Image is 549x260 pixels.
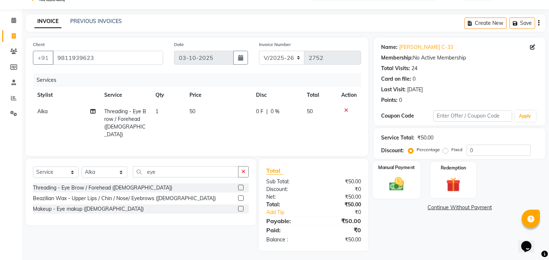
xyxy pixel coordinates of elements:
div: [DATE] [407,86,423,93]
img: _cash.svg [385,176,409,193]
label: Date [174,41,184,48]
span: 0 % [271,108,279,115]
a: Add Tip [261,209,323,216]
div: Coupon Code [381,112,433,120]
div: 0 [399,96,402,104]
div: ₹50.00 [314,217,367,225]
input: Enter Offer / Coupon Code [433,110,512,122]
label: Client [33,41,45,48]
button: Save [509,18,535,29]
div: Discount: [381,147,404,154]
span: 50 [307,108,313,115]
div: Net: [261,193,314,201]
a: PREVIOUS INVOICES [70,18,122,24]
span: Threading - Eye Brow / Forehead ([DEMOGRAPHIC_DATA]) [104,108,146,138]
a: INVOICE [34,15,61,28]
th: Stylist [33,87,100,103]
span: Total [266,167,283,175]
div: Services [34,73,366,87]
div: ₹0 [323,209,367,216]
div: ₹0 [314,186,367,193]
button: Apply [515,111,536,122]
th: Total [302,87,337,103]
label: Fixed [451,146,462,153]
div: ₹50.00 [417,134,433,142]
label: Invoice Number [259,41,291,48]
th: Service [100,87,151,103]
span: 0 F [256,108,263,115]
input: Search by Name/Mobile/Email/Code [53,51,163,65]
th: Action [337,87,361,103]
div: Name: [381,43,398,51]
div: Card on file: [381,75,411,83]
th: Price [185,87,252,103]
span: 1 [155,108,158,115]
th: Disc [252,87,302,103]
input: Search or Scan [133,166,238,177]
button: Create New [465,18,507,29]
button: +91 [33,51,53,65]
div: Discount: [261,186,314,193]
div: No Active Membership [381,54,538,62]
div: Balance : [261,236,314,244]
th: Qty [151,87,185,103]
div: Points: [381,96,398,104]
div: Beazilian Wax - Upper Lips / Chin / Nose/ Eyebrows ([DEMOGRAPHIC_DATA]) [33,195,216,202]
span: | [266,108,268,115]
div: ₹50.00 [314,178,367,186]
label: Redemption [441,165,466,171]
div: Last Visit: [381,86,406,93]
div: Makeup - Eye makup ([DEMOGRAPHIC_DATA]) [33,205,144,213]
div: Sub Total: [261,178,314,186]
div: ₹50.00 [314,201,367,209]
div: ₹0 [314,226,367,234]
div: Payable: [261,217,314,225]
div: ₹50.00 [314,236,367,244]
img: _gift.svg [442,176,465,194]
span: Alka [37,108,48,115]
div: Threading - Eye Brow / Forehead ([DEMOGRAPHIC_DATA]) [33,184,172,192]
label: Percentage [417,146,440,153]
span: 50 [189,108,195,115]
a: Continue Without Payment [375,204,544,211]
div: 24 [411,65,417,72]
label: Manual Payment [379,164,415,171]
div: Paid: [261,226,314,234]
a: [PERSON_NAME] C-33 [399,43,453,51]
div: Service Total: [381,134,414,142]
div: Membership: [381,54,413,62]
div: Total Visits: [381,65,410,72]
div: 0 [413,75,415,83]
div: Total: [261,201,314,209]
iframe: chat widget [518,231,542,253]
div: ₹50.00 [314,193,367,201]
